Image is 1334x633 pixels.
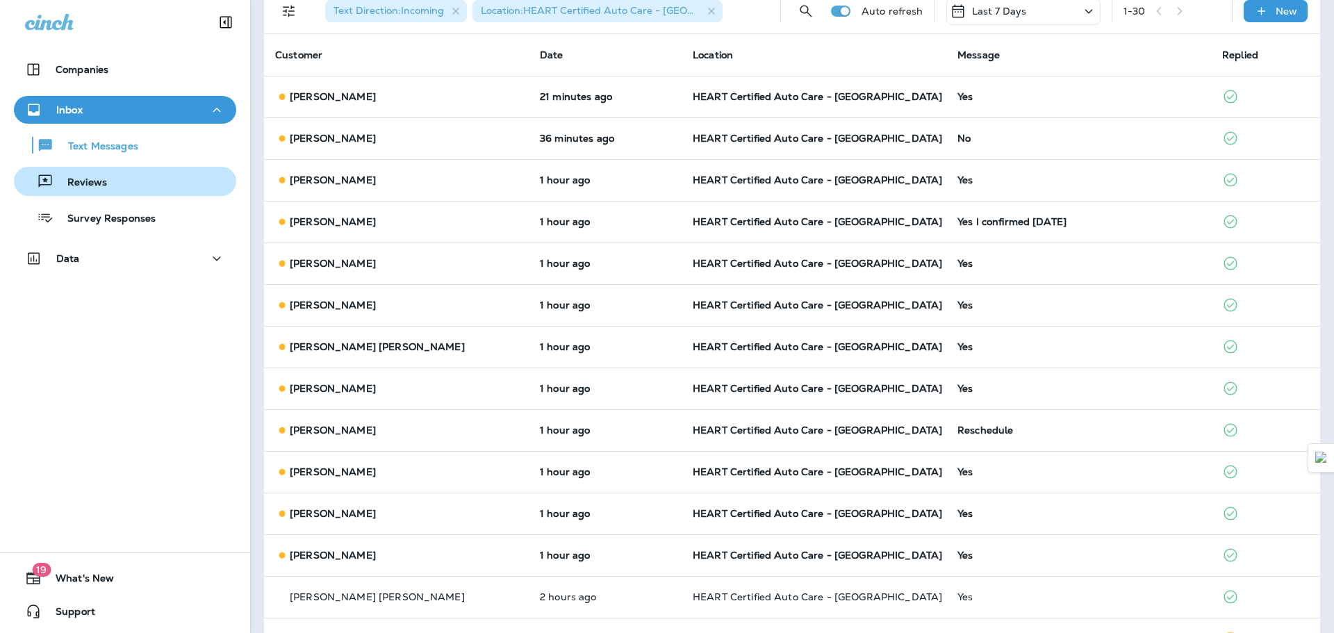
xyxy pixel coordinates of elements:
[693,591,942,603] span: HEART Certified Auto Care - [GEOGRAPHIC_DATA]
[540,133,670,144] p: Sep 10, 2025 09:59 AM
[957,174,1200,186] div: Yes
[540,591,670,602] p: Sep 10, 2025 08:01 AM
[957,508,1200,519] div: Yes
[290,216,376,227] p: [PERSON_NAME]
[290,425,376,436] p: [PERSON_NAME]
[693,257,942,270] span: HEART Certified Auto Care - [GEOGRAPHIC_DATA]
[540,299,670,311] p: Sep 10, 2025 09:12 AM
[972,6,1027,17] p: Last 7 Days
[290,508,376,519] p: [PERSON_NAME]
[693,549,942,561] span: HEART Certified Auto Care - [GEOGRAPHIC_DATA]
[14,167,236,196] button: Reviews
[957,550,1200,561] div: Yes
[14,56,236,83] button: Companies
[42,573,114,589] span: What's New
[693,174,942,186] span: HEART Certified Auto Care - [GEOGRAPHIC_DATA]
[1276,6,1297,17] p: New
[540,508,670,519] p: Sep 10, 2025 09:07 AM
[1222,49,1258,61] span: Replied
[53,176,107,190] p: Reviews
[290,91,376,102] p: [PERSON_NAME]
[693,424,942,436] span: HEART Certified Auto Care - [GEOGRAPHIC_DATA]
[290,341,465,352] p: [PERSON_NAME] [PERSON_NAME]
[56,253,80,264] p: Data
[333,4,444,17] span: Text Direction : Incoming
[42,606,95,623] span: Support
[540,216,670,227] p: Sep 10, 2025 09:25 AM
[693,507,942,520] span: HEART Certified Auto Care - [GEOGRAPHIC_DATA]
[957,425,1200,436] div: Reschedule
[693,466,942,478] span: HEART Certified Auto Care - [GEOGRAPHIC_DATA]
[957,299,1200,311] div: Yes
[693,340,942,353] span: HEART Certified Auto Care - [GEOGRAPHIC_DATA]
[540,341,670,352] p: Sep 10, 2025 09:10 AM
[957,133,1200,144] div: No
[481,4,769,17] span: Location : HEART Certified Auto Care - [GEOGRAPHIC_DATA]
[14,203,236,232] button: Survey Responses
[957,466,1200,477] div: Yes
[53,213,156,226] p: Survey Responses
[290,299,376,311] p: [PERSON_NAME]
[14,564,236,592] button: 19What's New
[14,96,236,124] button: Inbox
[290,383,376,394] p: [PERSON_NAME]
[862,6,923,17] p: Auto refresh
[206,8,245,36] button: Collapse Sidebar
[56,64,108,75] p: Companies
[693,132,942,145] span: HEART Certified Auto Care - [GEOGRAPHIC_DATA]
[693,90,942,103] span: HEART Certified Auto Care - [GEOGRAPHIC_DATA]
[540,550,670,561] p: Sep 10, 2025 09:06 AM
[957,216,1200,227] div: Yes I confirmed yesterday
[957,591,1200,602] div: Yes
[290,466,376,477] p: [PERSON_NAME]
[275,49,322,61] span: Customer
[540,91,670,102] p: Sep 10, 2025 10:13 AM
[693,215,942,228] span: HEART Certified Auto Care - [GEOGRAPHIC_DATA]
[14,598,236,625] button: Support
[957,258,1200,269] div: Yes
[14,131,236,160] button: Text Messages
[290,550,376,561] p: [PERSON_NAME]
[540,425,670,436] p: Sep 10, 2025 09:09 AM
[32,563,51,577] span: 19
[56,104,83,115] p: Inbox
[540,383,670,394] p: Sep 10, 2025 09:10 AM
[290,591,465,602] p: [PERSON_NAME] [PERSON_NAME]
[957,383,1200,394] div: Yes
[14,245,236,272] button: Data
[290,258,376,269] p: [PERSON_NAME]
[290,174,376,186] p: [PERSON_NAME]
[693,382,942,395] span: HEART Certified Auto Care - [GEOGRAPHIC_DATA]
[957,49,1000,61] span: Message
[693,49,733,61] span: Location
[540,49,563,61] span: Date
[54,140,138,154] p: Text Messages
[693,299,942,311] span: HEART Certified Auto Care - [GEOGRAPHIC_DATA]
[957,91,1200,102] div: Yes
[1123,6,1146,17] div: 1 - 30
[957,341,1200,352] div: Yes
[540,174,670,186] p: Sep 10, 2025 09:26 AM
[540,258,670,269] p: Sep 10, 2025 09:20 AM
[540,466,670,477] p: Sep 10, 2025 09:09 AM
[1315,452,1328,464] img: Detect Auto
[290,133,376,144] p: [PERSON_NAME]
